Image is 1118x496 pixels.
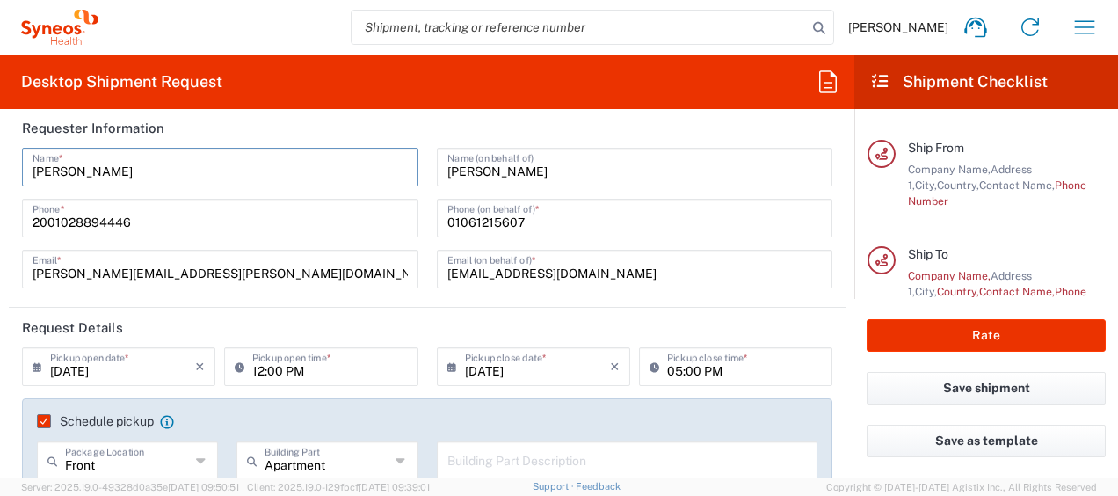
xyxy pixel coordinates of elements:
a: Support [533,481,577,492]
span: Server: 2025.19.0-49328d0a35e [21,482,239,492]
button: Save shipment [867,372,1106,405]
span: Country, [937,179,979,192]
h2: Requester Information [22,120,164,137]
span: Company Name, [908,269,991,282]
span: Copyright © [DATE]-[DATE] Agistix Inc., All Rights Reserved [826,479,1097,495]
h2: Request Details [22,319,123,337]
a: Feedback [576,481,621,492]
span: Country, [937,285,979,298]
h2: Shipment Checklist [870,71,1048,92]
input: Shipment, tracking or reference number [352,11,807,44]
span: City, [915,285,937,298]
span: Ship To [908,247,948,261]
i: × [195,353,205,381]
span: [DATE] 09:50:51 [168,482,239,492]
span: Client: 2025.19.0-129fbcf [247,482,430,492]
span: Contact Name, [979,285,1055,298]
i: × [610,353,620,381]
span: [PERSON_NAME] [848,19,948,35]
span: Contact Name, [979,179,1055,192]
button: Rate [867,319,1106,352]
label: Schedule pickup [37,414,154,428]
span: City, [915,179,937,192]
h2: Desktop Shipment Request [21,71,222,92]
button: Save as template [867,425,1106,457]
span: Company Name, [908,163,991,176]
span: Ship From [908,141,964,155]
span: [DATE] 09:39:01 [359,482,430,492]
